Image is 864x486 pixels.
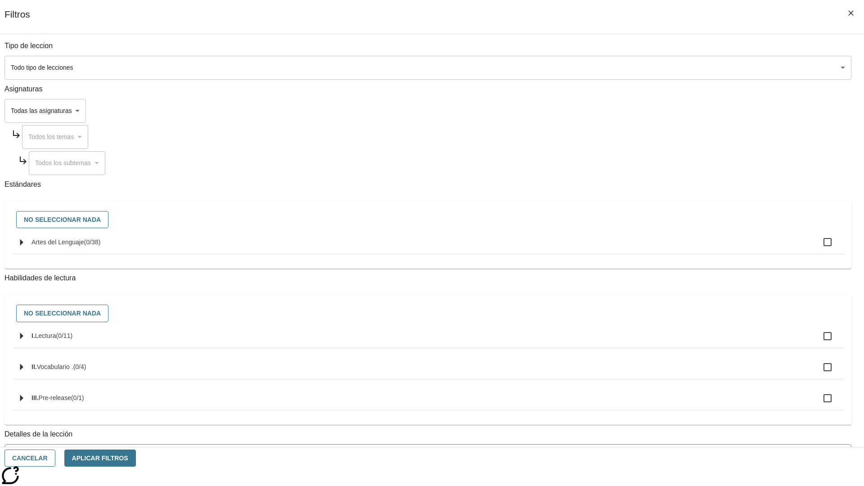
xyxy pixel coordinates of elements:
button: No seleccionar nada [16,305,108,322]
span: 0 estándares seleccionados/4 estándares en grupo [73,363,86,370]
span: 0 estándares seleccionados/1 estándares en grupo [71,394,84,401]
span: II. [31,363,37,370]
span: Pre-release [39,394,71,401]
p: Habilidades de lectura [4,273,851,283]
span: 0 estándares seleccionados/38 estándares en grupo [84,238,101,246]
div: La Actividad cubre los factores a considerar para el ajuste automático del lexile [5,445,851,464]
p: Tipo de leccion [4,41,851,51]
div: Seleccione una Asignatura [29,151,105,175]
div: Seleccione una Asignatura [22,125,88,149]
span: I. [31,332,35,339]
div: Seleccione estándares [12,209,844,231]
span: Lectura [35,332,56,339]
div: Seleccione habilidades [12,302,844,324]
div: Seleccione un tipo de lección [4,56,851,80]
button: Cerrar los filtros del Menú lateral [841,4,860,22]
p: Asignaturas [4,84,851,94]
button: Aplicar Filtros [64,450,136,467]
span: III. [31,394,39,401]
ul: Seleccione habilidades [13,324,844,418]
div: Seleccione una Asignatura [4,99,86,123]
ul: Seleccione estándares [13,230,844,261]
span: Vocabulario . [37,363,73,370]
span: 0 estándares seleccionados/11 estándares en grupo [56,332,72,339]
h1: Filtros [4,9,30,34]
button: Cancelar [4,450,55,467]
p: Estándares [4,180,851,190]
p: Detalles de la lección [4,429,851,440]
span: Artes del Lenguaje [31,238,84,246]
button: No seleccionar nada [16,211,108,229]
